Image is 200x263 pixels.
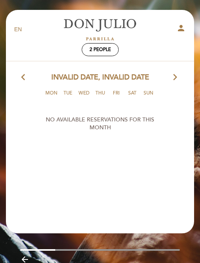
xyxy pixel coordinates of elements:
span: Wed [77,89,91,104]
i: arrow_forward_ios [172,72,179,83]
span: Sat [125,89,139,104]
span: Thu [93,89,107,104]
span: Sun [142,89,155,104]
span: Mon [45,89,58,104]
span: Invalid date, Invalid date [51,72,149,83]
span: Fri [109,89,123,104]
i: arrow_back_ios [21,72,28,83]
button: person [176,23,186,35]
a: [PERSON_NAME] [63,19,138,40]
div: NO AVAILABLE RESERVATIONS FOR THIS MONTH [37,112,163,136]
span: 2 people [90,47,111,53]
span: Tue [61,89,75,104]
i: person [176,23,186,33]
